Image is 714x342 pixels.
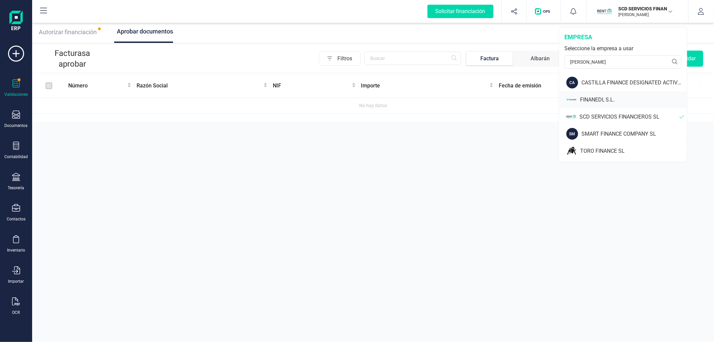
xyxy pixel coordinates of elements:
span: Razón Social [137,82,262,90]
div: Albarán [531,55,550,63]
div: empresa [564,32,682,42]
div: Importar [8,279,24,284]
span: Filtros [337,52,360,65]
div: TORO FINANCE SL [580,147,687,155]
span: Fecha de emisión [499,82,590,90]
div: SMART FINANCE COMPANY SL [581,130,687,138]
img: SC [566,111,576,123]
img: Logo de OPS [535,8,553,15]
button: Validar [671,51,703,67]
p: Facturas a aprobar [43,48,102,69]
div: Inventario [7,248,25,253]
div: OCR [12,310,20,315]
button: SCSCD SERVICIOS FINANCIEROS SL[PERSON_NAME] [594,1,680,22]
div: SM [566,128,578,140]
input: Buscar empresa [564,55,682,69]
span: Importe [361,82,488,90]
div: Documentos [5,123,28,128]
div: No hay datos [35,102,711,109]
div: FINANEDI, S.L. [580,96,687,104]
div: Contactos [7,216,25,222]
button: Filtros [319,52,361,66]
span: Número [68,82,126,90]
div: SCD SERVICIOS FINANCIEROS SL [579,113,680,121]
button: Logo de OPS [531,1,557,22]
span: Aprobar documentos [117,28,173,35]
div: CASTILLA FINANCE DESIGNATED ACTIVITY COMPANY [581,79,687,87]
p: [PERSON_NAME] [619,12,672,17]
div: Seleccione la empresa a usar [564,45,682,53]
img: FI [566,94,577,106]
img: TO [566,145,577,157]
div: Tesorería [8,185,24,191]
button: Solicitar financiación [419,1,501,22]
span: NIF [273,82,350,90]
img: Logo Finanedi [9,11,23,32]
div: Validaciones [4,92,28,97]
div: Contabilidad [4,154,28,159]
img: SC [597,4,612,19]
div: Solicitar financiación [427,5,493,18]
div: Factura [480,55,499,63]
input: Buscar [365,52,461,65]
p: SCD SERVICIOS FINANCIEROS SL [619,5,672,12]
span: Autorizar financiación [39,28,97,36]
div: CA [566,77,578,88]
